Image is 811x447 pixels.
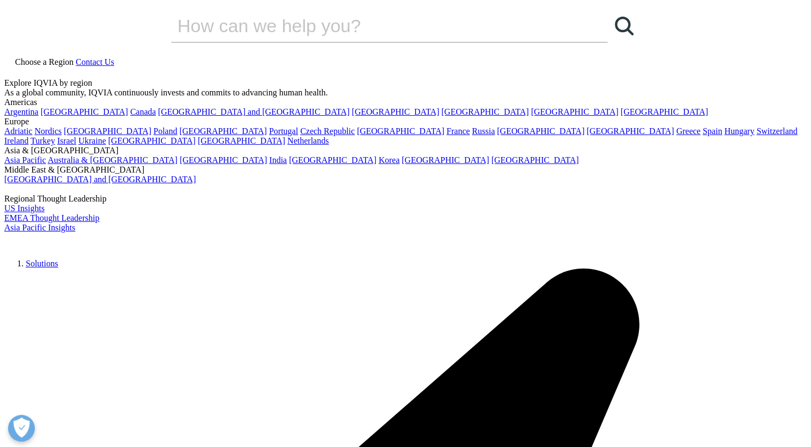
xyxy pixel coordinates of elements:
a: Portugal [269,126,298,136]
a: Solutions [26,259,58,268]
a: [GEOGRAPHIC_DATA] [180,126,267,136]
div: Middle East & [GEOGRAPHIC_DATA] [4,165,807,175]
a: Greece [676,126,700,136]
a: Search [608,10,640,42]
a: Asia Pacific Insights [4,223,75,232]
a: Nordics [34,126,62,136]
a: [GEOGRAPHIC_DATA] [180,155,267,165]
a: [GEOGRAPHIC_DATA] [492,155,579,165]
a: Korea [378,155,399,165]
a: [GEOGRAPHIC_DATA] [64,126,151,136]
button: Open Preferences [8,415,35,442]
a: [GEOGRAPHIC_DATA] [441,107,529,116]
a: [GEOGRAPHIC_DATA] [108,136,196,145]
div: As a global community, IQVIA continuously invests and commits to advancing human health. [4,88,807,98]
a: Israel [57,136,77,145]
div: Americas [4,98,807,107]
a: [GEOGRAPHIC_DATA] [352,107,439,116]
div: Asia & [GEOGRAPHIC_DATA] [4,146,807,155]
a: [GEOGRAPHIC_DATA] [401,155,489,165]
a: Switzerland [756,126,797,136]
a: Poland [153,126,177,136]
img: IQVIA Healthcare Information Technology and Pharma Clinical Research Company [4,233,90,248]
a: Russia [472,126,495,136]
a: Canada [130,107,156,116]
a: [GEOGRAPHIC_DATA] [357,126,444,136]
a: Contact Us [76,57,114,66]
a: US Insights [4,204,44,213]
a: Argentina [4,107,39,116]
a: EMEA Thought Leadership [4,213,99,222]
div: Regional Thought Leadership [4,194,807,204]
a: [GEOGRAPHIC_DATA] [41,107,128,116]
a: India [269,155,287,165]
a: [GEOGRAPHIC_DATA] [289,155,376,165]
a: Netherlands [287,136,329,145]
span: Choose a Region [15,57,73,66]
a: Spain [703,126,722,136]
a: [GEOGRAPHIC_DATA] and [GEOGRAPHIC_DATA] [158,107,349,116]
div: Explore IQVIA by region [4,78,807,88]
a: Czech Republic [300,126,355,136]
a: Adriatic [4,126,32,136]
a: Ukraine [78,136,106,145]
a: [GEOGRAPHIC_DATA] [198,136,285,145]
div: Europe [4,117,807,126]
a: Hungary [724,126,754,136]
a: Australia & [GEOGRAPHIC_DATA] [48,155,177,165]
a: [GEOGRAPHIC_DATA] [497,126,584,136]
a: [GEOGRAPHIC_DATA] and [GEOGRAPHIC_DATA] [4,175,196,184]
a: [GEOGRAPHIC_DATA] [621,107,708,116]
input: Search [171,10,577,42]
a: Ireland [4,136,28,145]
svg: Search [615,17,634,35]
a: [GEOGRAPHIC_DATA] [586,126,674,136]
a: Asia Pacific [4,155,46,165]
a: [GEOGRAPHIC_DATA] [531,107,619,116]
a: Turkey [31,136,55,145]
a: France [447,126,470,136]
